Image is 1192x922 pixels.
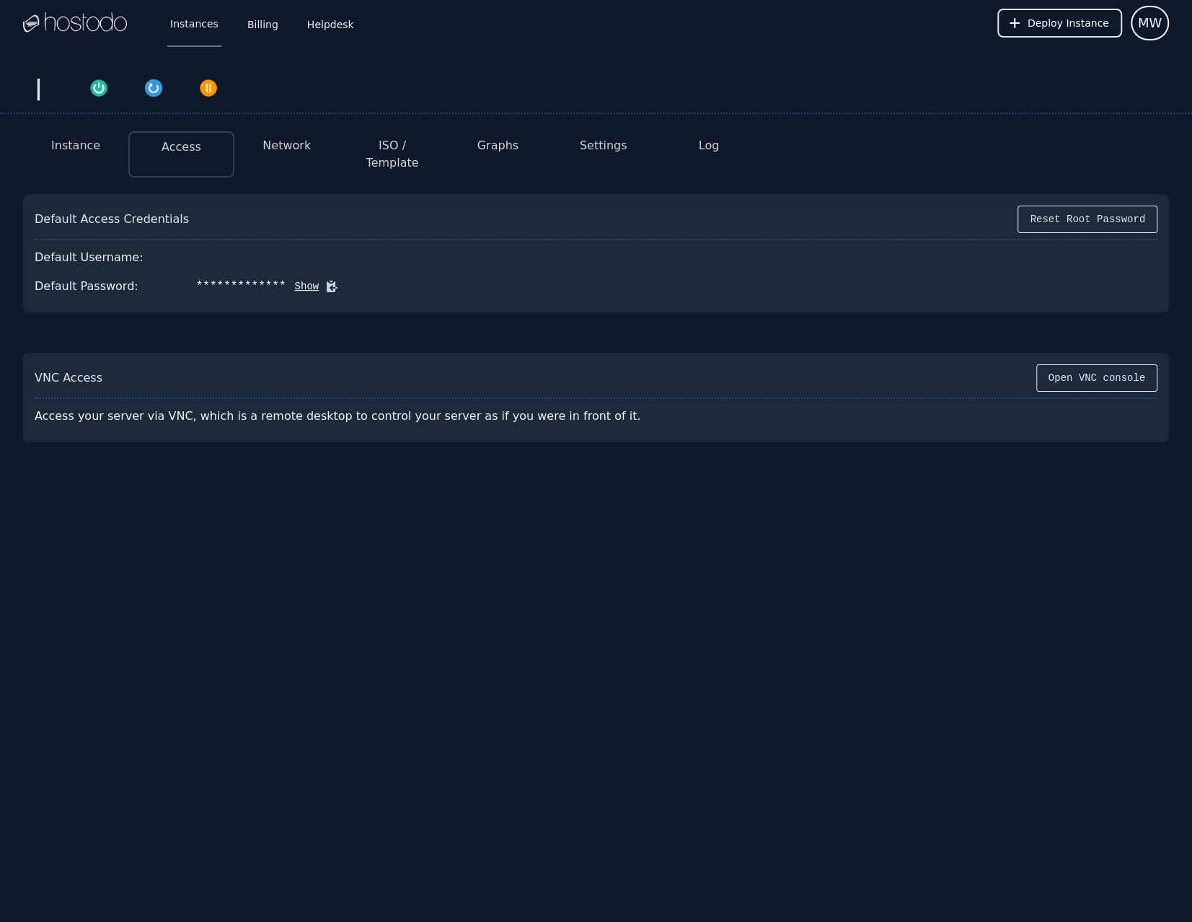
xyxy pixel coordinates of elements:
[35,249,144,266] div: Default Username:
[35,211,189,228] div: Default Access Credentials
[51,137,100,154] button: Instance
[1138,13,1162,33] span: MW
[1017,206,1157,233] button: Reset Root Password
[181,75,236,98] button: Power Off
[23,12,127,34] img: Logo
[29,75,48,101] div: |
[35,369,102,387] div: VNC Access
[699,137,720,154] button: Log
[35,278,138,295] div: Default Password:
[1036,364,1157,392] button: Open VNC console
[286,279,319,294] button: Show
[89,78,109,98] img: Power On
[477,137,518,154] button: Graphs
[1028,16,1109,30] span: Deploy Instance
[198,78,218,98] img: Power Off
[580,137,627,154] button: Settings
[144,78,164,98] img: Restart
[126,75,181,98] button: Restart
[1131,6,1169,40] button: User menu
[351,137,433,172] button: ISO / Template
[997,9,1122,38] button: Deploy Instance
[71,75,126,98] button: Power On
[162,139,201,156] button: Access
[262,137,311,154] button: Network
[35,402,681,431] div: Access your server via VNC, which is a remote desktop to control your server as if you were in fr...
